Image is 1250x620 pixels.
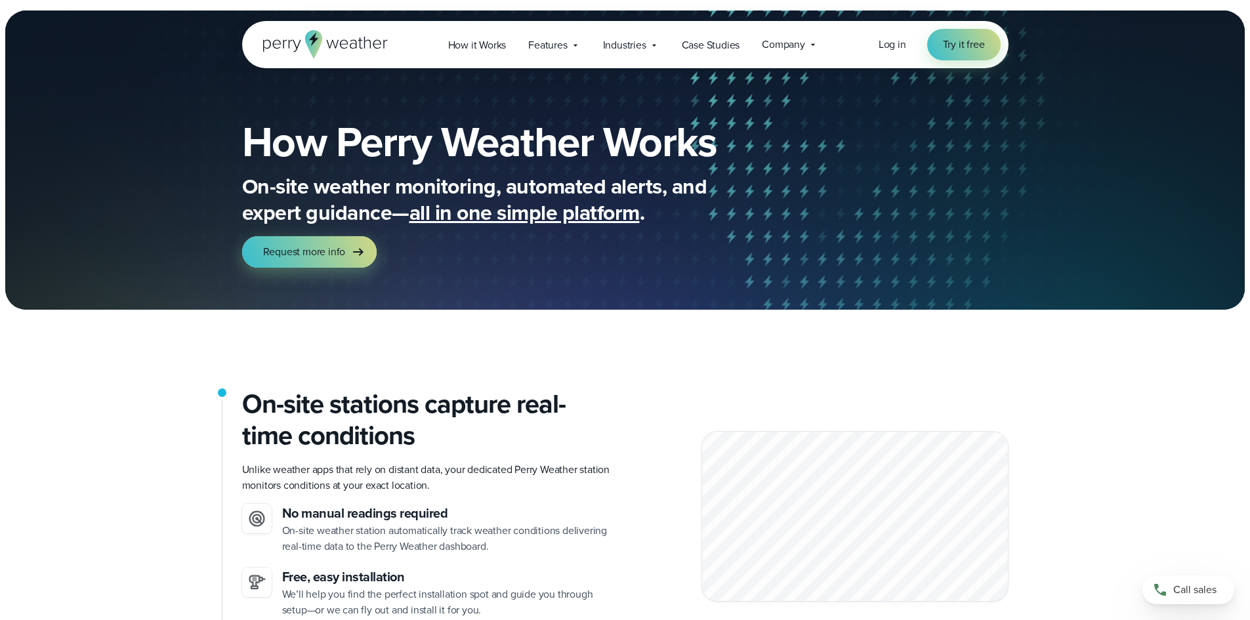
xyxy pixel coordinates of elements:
[671,31,751,58] a: Case Studies
[1173,582,1217,598] span: Call sales
[437,31,518,58] a: How it Works
[762,37,805,52] span: Company
[943,37,985,52] span: Try it free
[603,37,646,53] span: Industries
[242,121,812,163] h1: How Perry Weather Works
[528,37,567,53] span: Features
[282,587,615,618] p: We’ll help you find the perfect installation spot and guide you through setup—or we can fly out a...
[927,29,1001,60] a: Try it free
[282,523,615,554] p: On-site weather station automatically track weather conditions delivering real-time data to the P...
[282,568,615,587] h3: Free, easy installation
[242,462,615,493] p: Unlike weather apps that rely on distant data, your dedicated Perry Weather station monitors cond...
[682,37,740,53] span: Case Studies
[409,197,640,228] span: all in one simple platform
[242,236,377,268] a: Request more info
[879,37,906,52] a: Log in
[1142,575,1234,604] a: Call sales
[282,504,615,523] h3: No manual readings required
[242,173,767,226] p: On-site weather monitoring, automated alerts, and expert guidance— .
[263,244,346,260] span: Request more info
[242,388,615,451] h2: On-site stations capture real-time conditions
[448,37,507,53] span: How it Works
